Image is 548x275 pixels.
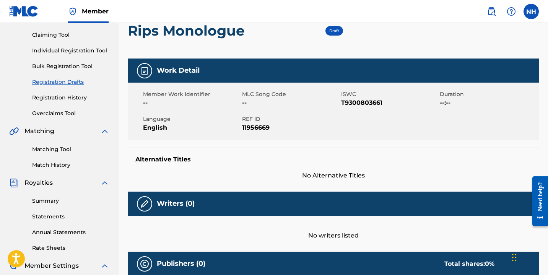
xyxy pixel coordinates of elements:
[507,7,516,16] img: help
[68,7,77,16] img: Top Rightsholder
[24,261,79,270] span: Member Settings
[32,47,109,55] a: Individual Registration Tool
[24,178,53,187] span: Royalties
[32,213,109,221] a: Statements
[32,244,109,252] a: Rate Sheets
[143,98,240,107] span: --
[32,78,109,86] a: Registration Drafts
[32,62,109,70] a: Bulk Registration Tool
[329,28,339,33] span: Draft
[135,156,531,163] h5: Alternative Titles
[341,98,438,107] span: T9300803661
[9,127,19,136] img: Matching
[341,90,438,98] span: ISWC
[82,7,109,16] span: Member
[24,127,54,136] span: Matching
[440,90,537,98] span: Duration
[32,94,109,102] a: Registration History
[527,171,548,232] iframe: Resource Center
[100,178,109,187] img: expand
[143,123,240,132] span: English
[140,199,149,208] img: Writers
[485,260,494,267] span: 0 %
[32,161,109,169] a: Match History
[242,123,339,132] span: 11956669
[128,171,539,180] span: No Alternative Titles
[9,6,39,17] img: MLC Logo
[100,261,109,270] img: expand
[128,22,249,39] h2: Rips Monologue
[9,261,18,270] img: Member Settings
[32,109,109,117] a: Overclaims Tool
[157,199,195,208] h5: Writers (0)
[32,145,109,153] a: Matching Tool
[100,127,109,136] img: expand
[242,98,339,107] span: --
[140,259,149,268] img: Publishers
[32,31,109,39] a: Claiming Tool
[140,66,149,75] img: Work Detail
[444,259,494,268] div: Total shares:
[487,7,496,16] img: search
[242,115,339,123] span: REF ID
[157,259,205,268] h5: Publishers (0)
[242,90,339,98] span: MLC Song Code
[157,66,200,75] h5: Work Detail
[504,4,519,19] div: Help
[32,197,109,205] a: Summary
[484,4,499,19] a: Public Search
[32,228,109,236] a: Annual Statements
[440,98,537,107] span: --:--
[143,90,240,98] span: Member Work Identifier
[9,178,18,187] img: Royalties
[128,216,539,240] div: No writers listed
[143,115,240,123] span: Language
[510,238,548,275] iframe: Chat Widget
[524,4,539,19] div: User Menu
[512,246,517,269] div: Drag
